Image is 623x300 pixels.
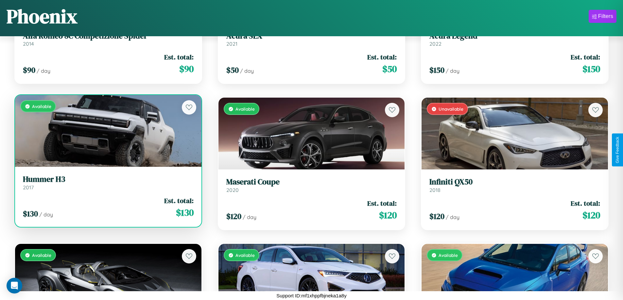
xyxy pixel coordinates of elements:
[176,206,194,219] span: $ 130
[429,211,444,222] span: $ 120
[582,62,600,75] span: $ 150
[598,13,613,20] div: Filters
[582,209,600,222] span: $ 120
[32,103,51,109] span: Available
[23,184,34,191] span: 2017
[179,62,194,75] span: $ 90
[164,52,194,62] span: Est. total:
[429,31,600,47] a: Acura Legend2022
[23,31,194,47] a: Alfa Romeo 8C Competizione Spider2014
[243,214,256,220] span: / day
[571,52,600,62] span: Est. total:
[429,187,441,193] span: 2018
[589,10,616,23] button: Filters
[367,52,397,62] span: Est. total:
[235,106,255,112] span: Available
[367,198,397,208] span: Est. total:
[615,137,620,163] div: Give Feedback
[7,3,78,30] h1: Phoenix
[226,40,237,47] span: 2021
[446,68,459,74] span: / day
[382,62,397,75] span: $ 50
[429,40,441,47] span: 2022
[226,177,397,193] a: Maserati Coupe2020
[235,252,255,258] span: Available
[429,65,444,75] span: $ 150
[379,209,397,222] span: $ 120
[429,177,600,193] a: Infiniti QX502018
[37,68,50,74] span: / day
[439,106,463,112] span: Unavailable
[23,65,35,75] span: $ 90
[240,68,254,74] span: / day
[226,65,239,75] span: $ 50
[23,208,38,219] span: $ 130
[226,211,241,222] span: $ 120
[39,211,53,218] span: / day
[429,177,600,187] h3: Infiniti QX50
[164,196,194,205] span: Est. total:
[571,198,600,208] span: Est. total:
[32,252,51,258] span: Available
[23,175,194,184] h3: Hummer H3
[226,177,397,187] h3: Maserati Coupe
[7,278,22,293] div: Open Intercom Messenger
[446,214,459,220] span: / day
[23,175,194,191] a: Hummer H32017
[23,31,194,41] h3: Alfa Romeo 8C Competizione Spider
[226,187,239,193] span: 2020
[226,31,397,47] a: Acura SLX2021
[276,291,346,300] p: Support ID: mf1xhppfbjneka1a8y
[439,252,458,258] span: Available
[23,40,34,47] span: 2014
